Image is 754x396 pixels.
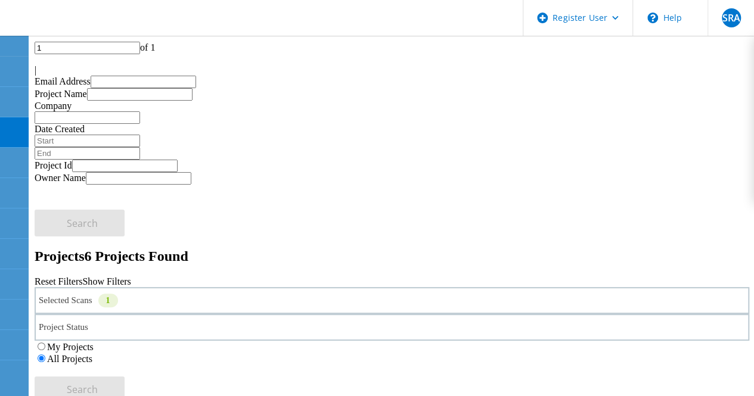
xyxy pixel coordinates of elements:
[35,314,749,341] div: Project Status
[647,13,658,23] svg: \n
[722,13,740,23] span: SRA
[35,101,72,111] label: Company
[47,342,94,352] label: My Projects
[35,147,140,160] input: End
[140,42,155,52] span: of 1
[85,248,188,264] span: 6 Projects Found
[12,23,140,33] a: Live Optics Dashboard
[82,276,131,286] a: Show Filters
[67,383,98,396] span: Search
[35,248,85,264] b: Projects
[67,217,98,230] span: Search
[35,276,82,286] a: Reset Filters
[35,287,749,314] div: Selected Scans
[35,135,140,147] input: Start
[35,173,86,183] label: Owner Name
[35,210,125,236] button: Search
[35,89,87,99] label: Project Name
[47,354,92,364] label: All Projects
[35,124,85,134] label: Date Created
[35,160,72,170] label: Project Id
[35,65,749,76] div: |
[98,294,118,307] div: 1
[35,76,91,86] label: Email Address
